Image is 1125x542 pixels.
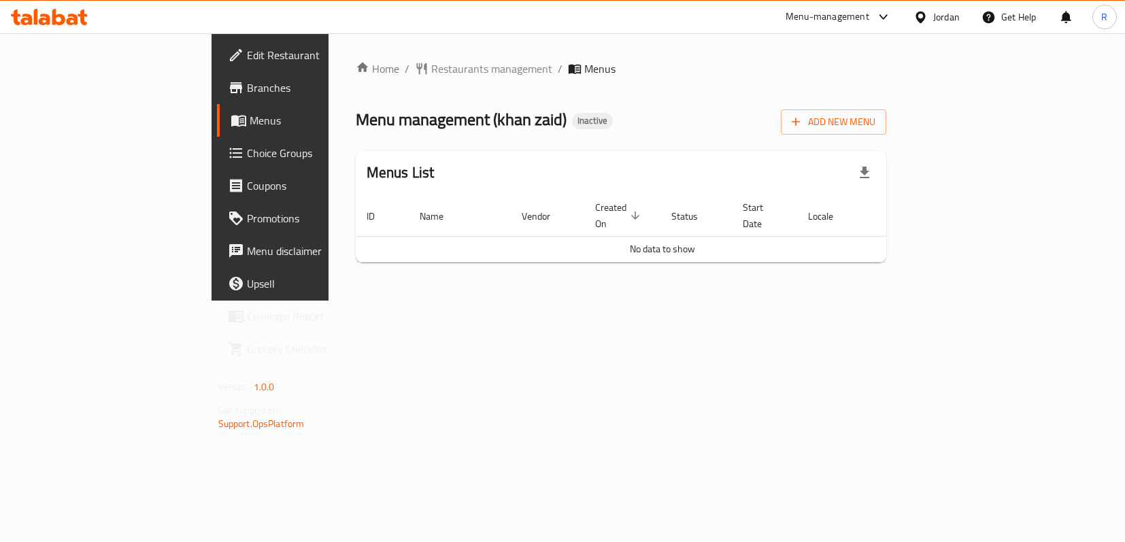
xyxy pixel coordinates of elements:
[808,208,851,224] span: Locale
[250,112,388,129] span: Menus
[367,163,435,183] h2: Menus List
[630,240,695,258] span: No data to show
[217,71,399,104] a: Branches
[867,195,969,237] th: Actions
[247,47,388,63] span: Edit Restaurant
[247,243,388,259] span: Menu disclaimer
[217,104,399,137] a: Menus
[420,208,461,224] span: Name
[743,199,781,232] span: Start Date
[781,109,886,135] button: Add New Menu
[572,115,613,126] span: Inactive
[356,195,969,262] table: enhanced table
[367,208,392,224] span: ID
[254,378,275,396] span: 1.0.0
[595,199,644,232] span: Created On
[217,169,399,202] a: Coupons
[848,156,881,189] div: Export file
[247,177,388,194] span: Coupons
[786,9,869,25] div: Menu-management
[217,300,399,333] a: Coverage Report
[431,61,552,77] span: Restaurants management
[247,308,388,324] span: Coverage Report
[218,378,252,396] span: Version:
[572,113,613,129] div: Inactive
[584,61,616,77] span: Menus
[247,80,388,96] span: Branches
[217,202,399,235] a: Promotions
[356,61,887,77] nav: breadcrumb
[1101,10,1107,24] span: R
[671,208,716,224] span: Status
[415,61,552,77] a: Restaurants management
[217,333,399,365] a: Grocery Checklist
[247,275,388,292] span: Upsell
[217,137,399,169] a: Choice Groups
[218,401,281,419] span: Get support on:
[522,208,568,224] span: Vendor
[217,267,399,300] a: Upsell
[218,415,305,433] a: Support.OpsPlatform
[217,39,399,71] a: Edit Restaurant
[247,145,388,161] span: Choice Groups
[558,61,562,77] li: /
[217,235,399,267] a: Menu disclaimer
[792,114,875,131] span: Add New Menu
[247,210,388,226] span: Promotions
[356,104,567,135] span: Menu management ( khan zaid )
[933,10,960,24] div: Jordan
[405,61,409,77] li: /
[247,341,388,357] span: Grocery Checklist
